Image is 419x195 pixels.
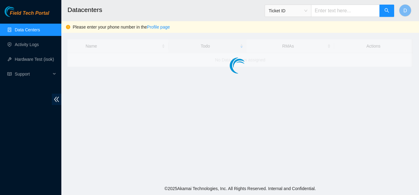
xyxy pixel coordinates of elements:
[403,7,407,14] span: D
[10,10,49,16] span: Field Tech Portal
[384,8,389,14] span: search
[311,5,380,17] input: Enter text here...
[15,57,54,62] a: Hardware Test (isok)
[15,42,39,47] a: Activity Logs
[66,25,70,29] span: exclamation-circle
[269,6,307,15] span: Ticket ID
[5,6,31,17] img: Akamai Technologies
[5,11,49,19] a: Akamai TechnologiesField Tech Portal
[61,182,419,195] footer: © 2025 Akamai Technologies, Inc. All Rights Reserved. Internal and Confidential.
[147,25,170,29] a: Profile page
[15,68,51,80] span: Support
[7,72,12,76] span: read
[52,94,61,105] span: double-left
[15,27,40,32] a: Data Centers
[73,24,414,30] div: Please enter your phone number in the
[399,4,411,17] button: D
[379,5,394,17] button: search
